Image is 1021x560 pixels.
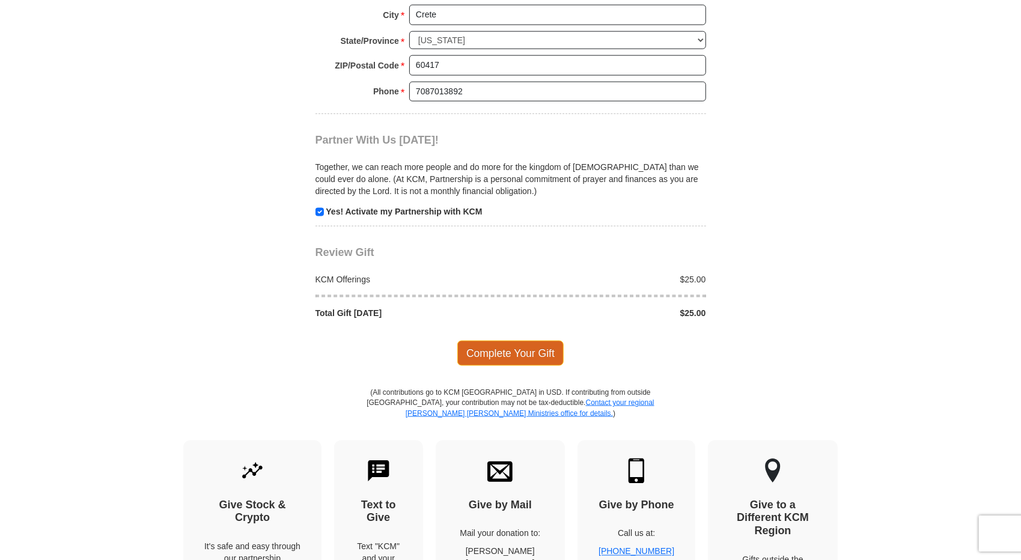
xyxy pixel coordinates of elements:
[383,7,398,23] strong: City
[309,273,511,285] div: KCM Offerings
[355,499,402,525] h4: Text to Give
[204,499,300,525] h4: Give Stock & Crypto
[341,32,399,49] strong: State/Province
[315,161,706,197] p: Together, we can reach more people and do more for the kingdom of [DEMOGRAPHIC_DATA] than we coul...
[729,499,817,538] h4: Give to a Different KCM Region
[335,57,399,74] strong: ZIP/Postal Code
[309,307,511,319] div: Total Gift [DATE]
[511,307,713,319] div: $25.00
[367,388,655,440] p: (All contributions go to KCM [GEOGRAPHIC_DATA] in USD. If contributing from outside [GEOGRAPHIC_D...
[366,458,391,484] img: text-to-give.svg
[457,341,564,366] span: Complete Your Gift
[457,499,544,513] h4: Give by Mail
[764,458,781,484] img: other-region
[240,458,265,484] img: give-by-stock.svg
[599,499,674,513] h4: Give by Phone
[406,398,654,417] a: Contact your regional [PERSON_NAME] [PERSON_NAME] Ministries office for details.
[315,134,439,146] span: Partner With Us [DATE]!
[511,273,713,285] div: $25.00
[315,246,374,258] span: Review Gift
[599,528,674,540] p: Call us at:
[487,458,513,484] img: envelope.svg
[326,207,482,216] strong: Yes! Activate my Partnership with KCM
[624,458,649,484] img: mobile.svg
[599,547,674,556] a: [PHONE_NUMBER]
[457,528,544,540] p: Mail your donation to:
[373,83,399,100] strong: Phone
